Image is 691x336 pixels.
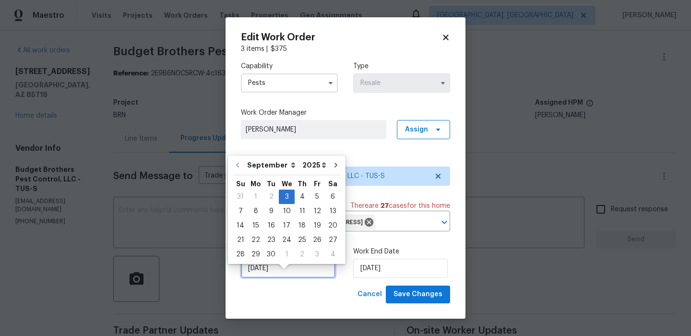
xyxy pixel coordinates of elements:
[310,219,325,232] div: 19
[233,190,248,204] div: 31
[248,204,263,218] div: 8
[248,204,263,218] div: Mon Sep 08 2025
[279,247,295,262] div: Wed Oct 01 2025
[295,233,310,247] div: 25
[279,190,295,204] div: 3
[353,259,448,278] input: M/D/YYYY
[310,204,325,218] div: Fri Sep 12 2025
[245,158,300,172] select: Month
[437,77,449,89] button: Show options
[295,247,310,262] div: Thu Oct 02 2025
[310,248,325,261] div: 3
[325,233,341,247] div: 27
[241,73,338,93] input: Select...
[233,248,248,261] div: 28
[241,33,441,42] h2: Edit Work Order
[233,247,248,262] div: Sun Sep 28 2025
[381,203,389,209] span: 27
[310,218,325,233] div: Fri Sep 19 2025
[310,233,325,247] div: 26
[295,219,310,232] div: 18
[236,180,245,187] abbr: Sunday
[295,248,310,261] div: 2
[353,61,450,71] label: Type
[267,180,275,187] abbr: Tuesday
[279,204,295,218] div: 10
[263,190,279,204] div: 2
[295,190,310,204] div: Thu Sep 04 2025
[354,286,386,303] button: Cancel
[279,204,295,218] div: Wed Sep 10 2025
[248,219,263,232] div: 15
[263,233,279,247] div: 23
[248,248,263,261] div: 29
[310,190,325,204] div: 5
[310,190,325,204] div: Fri Sep 05 2025
[438,216,451,229] button: Open
[248,190,263,204] div: 1
[248,233,263,247] div: 22
[386,286,450,303] button: Save Changes
[248,233,263,247] div: Mon Sep 22 2025
[279,233,295,247] div: Wed Sep 24 2025
[282,180,292,187] abbr: Wednesday
[325,204,341,218] div: 13
[250,180,261,187] abbr: Monday
[325,204,341,218] div: Sat Sep 13 2025
[233,204,248,218] div: Sun Sep 07 2025
[325,248,341,261] div: 4
[233,218,248,233] div: Sun Sep 14 2025
[233,190,248,204] div: Sun Aug 31 2025
[405,125,428,134] span: Assign
[393,288,442,300] span: Save Changes
[325,77,336,89] button: Show options
[279,190,295,204] div: Wed Sep 03 2025
[230,156,245,175] button: Go to previous month
[263,248,279,261] div: 30
[263,204,279,218] div: 9
[325,190,341,204] div: 6
[233,233,248,247] div: 21
[310,247,325,262] div: Fri Oct 03 2025
[295,218,310,233] div: Thu Sep 18 2025
[263,218,279,233] div: Tue Sep 16 2025
[271,46,287,52] span: $ 375
[279,219,295,232] div: 17
[300,158,329,172] select: Year
[328,180,337,187] abbr: Saturday
[295,204,310,218] div: Thu Sep 11 2025
[241,61,338,71] label: Capability
[310,233,325,247] div: Fri Sep 26 2025
[314,180,321,187] abbr: Friday
[241,259,335,278] input: M/D/YYYY
[325,219,341,232] div: 20
[263,204,279,218] div: Tue Sep 09 2025
[325,218,341,233] div: Sat Sep 20 2025
[279,233,295,247] div: 24
[279,248,295,261] div: 1
[263,233,279,247] div: Tue Sep 23 2025
[353,247,450,256] label: Work End Date
[295,204,310,218] div: 11
[241,44,450,54] div: 3 items |
[263,247,279,262] div: Tue Sep 30 2025
[248,190,263,204] div: Mon Sep 01 2025
[248,218,263,233] div: Mon Sep 15 2025
[263,190,279,204] div: Tue Sep 02 2025
[298,180,307,187] abbr: Thursday
[241,108,450,118] label: Work Order Manager
[329,156,343,175] button: Go to next month
[233,204,248,218] div: 7
[310,204,325,218] div: 12
[357,288,382,300] span: Cancel
[353,73,450,93] input: Select...
[279,218,295,233] div: Wed Sep 17 2025
[325,233,341,247] div: Sat Sep 27 2025
[295,190,310,204] div: 4
[295,233,310,247] div: Thu Sep 25 2025
[325,190,341,204] div: Sat Sep 06 2025
[233,233,248,247] div: Sun Sep 21 2025
[233,219,248,232] div: 14
[241,155,450,164] label: Trade Partner
[248,247,263,262] div: Mon Sep 29 2025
